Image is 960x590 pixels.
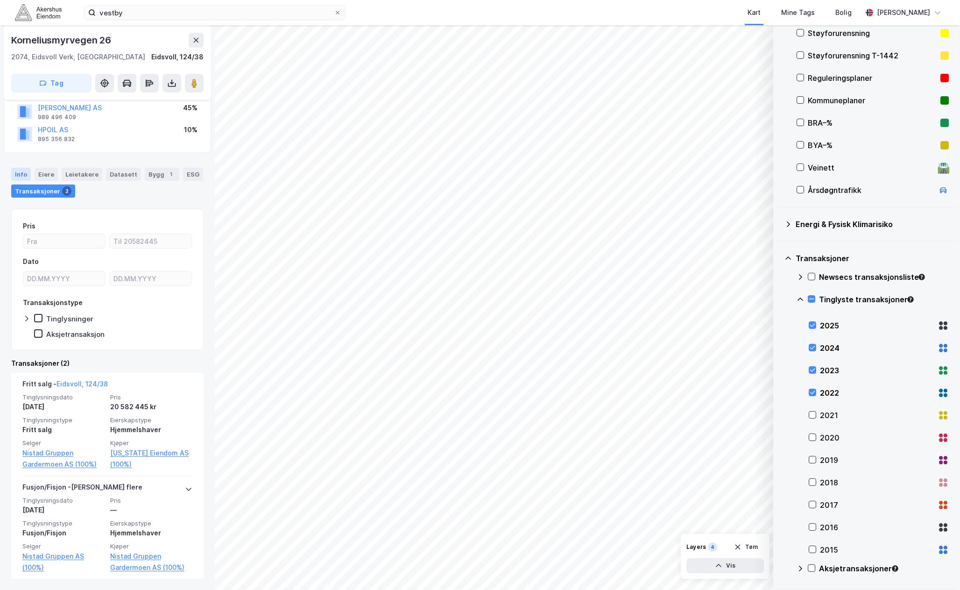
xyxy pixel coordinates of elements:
span: Pris [110,497,192,505]
div: Tinglyste transaksjoner [819,294,949,305]
div: 1 [166,170,176,179]
span: Kjøper [110,542,192,550]
button: Tøm [728,540,764,554]
div: Hjemmelshaver [110,424,192,435]
button: Tag [11,74,92,92]
div: Støyforurensning T-1442 [808,50,937,61]
div: Mine Tags [781,7,815,18]
div: Dato [23,256,39,267]
input: Fra [23,234,105,248]
div: 2023 [820,365,934,376]
div: BYA–% [808,140,937,151]
div: Eiere [35,168,58,181]
div: Aksjetransaksjon [46,330,105,339]
div: Pris [23,220,35,232]
div: Leietakere [62,168,102,181]
div: 2022 [820,387,934,398]
div: Reguleringsplaner [808,72,937,84]
div: Datasett [106,168,141,181]
div: BRA–% [808,117,937,128]
div: Transaksjoner [796,253,949,264]
input: DD.MM.YYYY [110,271,191,285]
div: [DATE] [22,401,105,412]
div: Aksjetransaksjoner [819,563,949,574]
span: Tinglysningsdato [22,393,105,401]
a: [US_STATE] Eiendom AS (100%) [110,448,192,470]
div: Fusjon/Fisjon - [PERSON_NAME] flere [22,482,142,497]
span: Eierskapstype [110,519,192,527]
div: 2018 [820,477,934,488]
div: ESG [183,168,203,181]
span: Kjøper [110,439,192,447]
div: 2 [62,186,71,196]
iframe: Chat Widget [913,545,960,590]
div: Bolig [835,7,852,18]
span: Selger [22,439,105,447]
input: DD.MM.YYYY [23,271,105,285]
div: 10% [184,124,198,135]
div: 2019 [820,455,934,466]
div: 45% [183,102,198,114]
span: Tinglysningsdato [22,497,105,505]
span: Pris [110,393,192,401]
div: Transaksjoner [11,185,75,198]
a: Eidsvoll, 124/38 [56,380,108,388]
div: Tinglysninger [46,314,93,323]
div: 2074, Eidsvoll Verk, [GEOGRAPHIC_DATA] [11,51,145,63]
div: 🛣️ [937,162,950,174]
div: [PERSON_NAME] [877,7,930,18]
span: Selger [22,542,105,550]
div: Korneliusmyrvegen 26 [11,33,113,48]
div: 2024 [820,342,934,354]
div: Tooltip anchor [918,273,926,281]
div: Årsdøgntrafikk [808,185,934,196]
div: Info [11,168,31,181]
a: Nistad Gruppen AS (100%) [22,551,105,573]
div: 4 [708,542,717,552]
div: Tooltip anchor [891,564,899,573]
div: Støyforurensning [808,28,937,39]
div: Eidsvoll, 124/38 [151,51,204,63]
img: akershus-eiendom-logo.9091f326c980b4bce74ccdd9f866810c.svg [15,4,62,21]
div: Layers [686,543,706,551]
div: Energi & Fysisk Klimarisiko [796,219,949,230]
button: Vis [686,558,764,573]
div: 2021 [820,410,934,421]
div: Tooltip anchor [906,295,915,304]
input: Søk på adresse, matrikkel, gårdeiere, leietakere eller personer [96,6,334,20]
div: — [110,505,192,516]
div: 2025 [820,320,934,331]
div: 2015 [820,544,934,555]
div: Newsecs transaksjonsliste [819,271,949,283]
div: Transaksjoner (2) [11,358,204,369]
div: Veinett [808,162,934,173]
div: Transaksjonstype [23,297,83,308]
span: Tinglysningstype [22,416,105,424]
a: Nistad Gruppen Gardermoen AS (100%) [110,551,192,573]
div: 20 582 445 kr [110,401,192,412]
div: Hjemmelshaver [110,527,192,539]
div: 2016 [820,522,934,533]
div: Bygg [145,168,179,181]
div: 989 496 409 [38,114,76,121]
div: Kontrollprogram for chat [913,545,960,590]
a: Nistad Gruppen Gardermoen AS (100%) [22,448,105,470]
span: Tinglysningstype [22,519,105,527]
span: Eierskapstype [110,416,192,424]
input: Til 20582445 [110,234,191,248]
div: Kommuneplaner [808,95,937,106]
div: 2020 [820,432,934,443]
div: Fusjon/Fisjon [22,527,105,539]
div: Kart [748,7,761,18]
div: [DATE] [22,505,105,516]
div: Fritt salg - [22,378,108,393]
div: 895 356 832 [38,135,75,143]
div: 2017 [820,499,934,511]
div: Fritt salg [22,424,105,435]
